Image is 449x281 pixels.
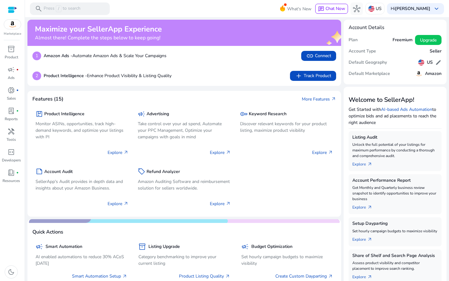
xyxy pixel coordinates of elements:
h5: Listing Audit [352,135,438,140]
a: Explorearrow_outward [352,234,377,243]
span: arrow_outward [367,274,372,279]
span: fiber_manual_record [16,89,19,91]
span: code_blocks [7,148,15,156]
span: campaign [241,243,249,250]
span: Chat Now [326,6,345,12]
span: donut_small [7,86,15,94]
a: Explorearrow_outward [352,271,377,280]
p: Set hourly campaign budgets to maximize visibility [241,254,333,267]
h5: Account Performance Report [352,178,438,183]
p: Sales [7,96,16,101]
h5: Smart Automation [46,244,82,249]
span: arrow_outward [328,274,333,279]
p: Automate Amazon Ads & Scale Your Campaigns [44,52,167,59]
h5: US [427,60,433,65]
h5: Default Geography [349,60,387,65]
span: campaign [7,66,15,73]
p: Explore [210,200,231,207]
p: Marketplace [4,32,21,36]
span: dark_mode [7,268,15,276]
button: Upgrade [415,35,442,45]
span: / [56,5,61,12]
b: Product Intelligence - [44,73,87,79]
p: Take control over your ad spend, Automate your PPC Management, Optimize your campaigns with goals... [138,121,231,140]
span: arrow_outward [367,205,372,210]
span: fiber_manual_record [16,110,19,112]
p: Enhance Product Visibility & Listing Quality [44,72,171,79]
span: keyboard_arrow_down [433,5,440,12]
span: arrow_outward [328,150,333,155]
h5: Product Intelligence [44,111,84,117]
a: Explorearrow_outward [352,159,377,167]
a: AI-based Ads Automation [381,106,432,112]
span: campaign [36,243,43,250]
span: Connect [306,52,331,60]
span: key [240,110,248,118]
p: 2 [32,71,41,80]
button: addTrack Product [290,71,336,81]
span: Upgrade [420,37,437,43]
p: Explore [108,149,128,156]
span: arrow_outward [367,237,372,242]
p: 1 [32,52,41,60]
button: chatChat Now [315,4,348,14]
h5: Share of Shelf and Search Page Analysis [352,253,438,259]
h5: Amazon [425,71,442,76]
h5: Budget Optimization [251,244,292,249]
h5: Freemium [393,37,413,43]
img: us.svg [368,6,374,12]
p: US [376,3,382,14]
span: campaign [138,110,145,118]
h5: Listing Upgrade [148,244,180,249]
a: Explorearrow_outward [352,202,377,210]
span: arrow_outward [367,162,372,167]
h5: Keyword Research [249,111,287,117]
p: Assess product visibility and competitor placement to improve search ranking. [352,260,438,271]
span: fiber_manual_record [16,68,19,71]
span: chat [318,6,324,12]
button: linkConnect [301,51,336,61]
span: package [36,110,43,118]
p: Press to search [44,5,80,12]
p: Explore [210,149,231,156]
span: search [35,5,42,12]
span: handyman [7,128,15,135]
p: Get Monthly and Quarterly business review snapshot to identify opportunities to improve your busi... [352,185,438,202]
span: arrow_outward [225,274,230,279]
a: Product Listing Quality [179,273,230,279]
p: Reports [5,116,18,122]
span: inventory_2 [7,45,15,53]
h3: Welcome to SellerApp! [349,96,442,104]
img: amazon.svg [415,70,422,77]
span: edit [435,59,442,66]
p: AI enabled automations to reduce 30% ACoS [DATE] [36,254,127,267]
p: Set hourly campaign budgets to maximize visibility [352,228,438,234]
h4: Almost there! Complete the steps below to keep going! [35,35,162,41]
span: arrow_outward [122,274,127,279]
button: hub [350,2,363,15]
span: summarize [36,168,43,175]
p: Explore [108,200,128,207]
h5: Plan [349,37,358,43]
span: book_4 [7,169,15,176]
img: amazon.svg [4,20,21,29]
span: arrow_outward [123,201,128,206]
p: Explore [312,149,333,156]
span: arrow_outward [331,96,336,101]
a: More Featuresarrow_outward [302,96,336,102]
span: sell [138,168,145,175]
h5: Account Audit [44,169,73,175]
p: Developers [2,157,21,163]
h4: Account Details [349,25,442,31]
b: [PERSON_NAME] [395,6,430,12]
span: link [306,52,314,60]
p: Category benchmarking to improve your current listing [138,254,230,267]
span: add [295,72,302,80]
b: Amazon Ads - [44,53,72,59]
a: Create Custom Dayparting [275,273,333,279]
p: Get Started with to optimize bids and ad placements to reach the right audience [349,106,442,126]
p: Tools [7,137,16,142]
h5: Refund Analyzer [147,169,180,175]
p: Discover relevant keywords for your product listing, maximize product visibility [240,121,333,134]
p: Unlock the full potential of your listings for maximum performance by conducting a thorough and c... [352,142,438,159]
